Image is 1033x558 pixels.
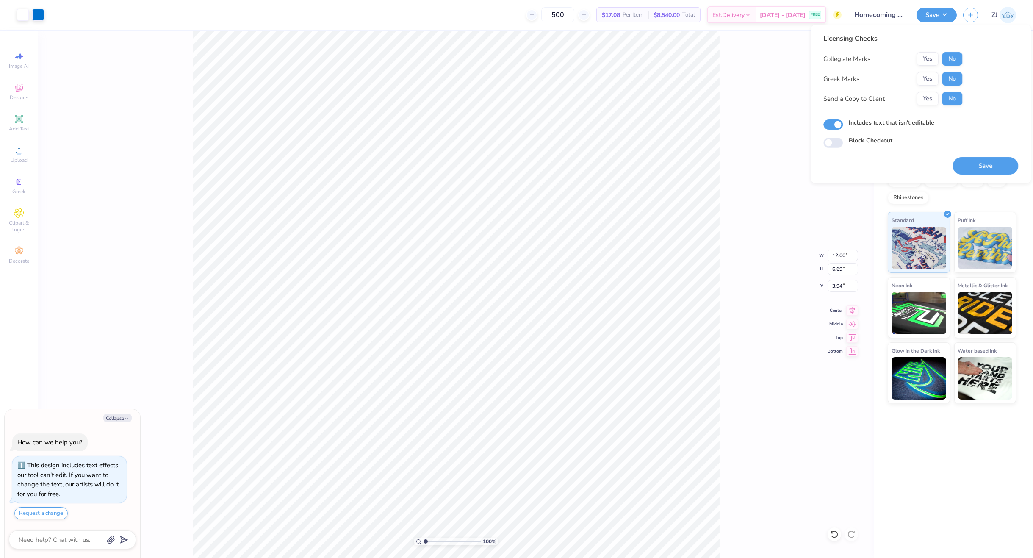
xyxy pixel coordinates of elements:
span: Upload [11,157,28,164]
img: Standard [892,227,946,269]
span: $8,540.00 [654,11,680,19]
div: Rhinestones [888,192,929,204]
span: Center [828,308,843,314]
span: Est. Delivery [712,11,745,19]
span: Add Text [9,125,29,132]
span: ZJ [991,10,997,20]
button: Yes [917,72,939,86]
span: Bottom [828,348,843,354]
div: How can we help you? [17,438,83,447]
button: No [942,72,962,86]
span: Total [682,11,695,19]
span: Standard [892,216,914,225]
div: This design includes text effects our tool can't edit. If you want to change the text, our artist... [17,461,119,498]
span: Decorate [9,258,29,264]
span: [DATE] - [DATE] [760,11,806,19]
img: Water based Ink [958,357,1013,400]
div: Send a Copy to Client [823,94,885,104]
span: Metallic & Glitter Ink [958,281,1008,290]
span: Middle [828,321,843,327]
div: Greek Marks [823,74,859,84]
div: Collegiate Marks [823,54,870,64]
img: Zhor Junavee Antocan [1000,7,1016,23]
img: Puff Ink [958,227,1013,269]
span: Clipart & logos [4,219,34,233]
span: Image AI [9,63,29,69]
img: Neon Ink [892,292,946,334]
button: Yes [917,52,939,66]
label: Includes text that isn't editable [849,118,934,127]
button: Request a change [14,507,68,519]
button: Save [953,157,1018,175]
button: No [942,92,962,105]
span: FREE [811,12,820,18]
label: Block Checkout [849,136,892,145]
input: – – [541,7,574,22]
span: Water based Ink [958,346,997,355]
span: Neon Ink [892,281,912,290]
img: Metallic & Glitter Ink [958,292,1013,334]
span: Glow in the Dark Ink [892,346,940,355]
a: ZJ [991,7,1016,23]
button: Collapse [103,414,132,422]
img: Glow in the Dark Ink [892,357,946,400]
div: Licensing Checks [823,33,962,44]
button: Yes [917,92,939,105]
span: Per Item [623,11,643,19]
span: 100 % [483,538,496,545]
span: Puff Ink [958,216,976,225]
span: Top [828,335,843,341]
span: $17.08 [602,11,620,19]
span: Designs [10,94,28,101]
button: Save [917,8,957,22]
input: Untitled Design [848,6,910,23]
span: Greek [13,188,26,195]
button: No [942,52,962,66]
